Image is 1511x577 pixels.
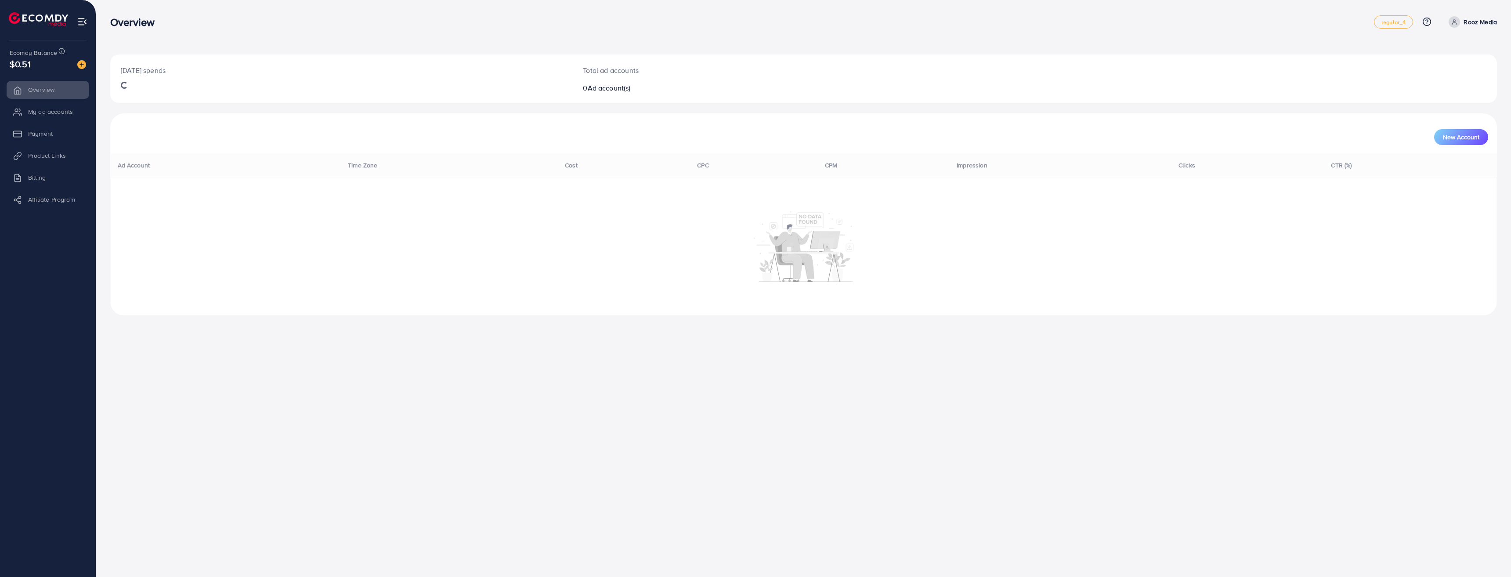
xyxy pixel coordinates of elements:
h2: 0 [583,84,908,92]
span: $0.51 [10,58,31,70]
img: menu [77,17,87,27]
span: Ecomdy Balance [10,48,57,57]
span: Ad account(s) [588,83,631,93]
p: [DATE] spends [121,65,562,76]
span: New Account [1443,134,1479,140]
img: logo [9,12,68,26]
p: Rooz Media [1464,17,1497,27]
span: regular_4 [1381,19,1406,25]
img: image [77,60,86,69]
button: New Account [1434,129,1488,145]
a: Rooz Media [1445,16,1497,28]
a: regular_4 [1374,15,1413,29]
h3: Overview [110,16,162,29]
p: Total ad accounts [583,65,908,76]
